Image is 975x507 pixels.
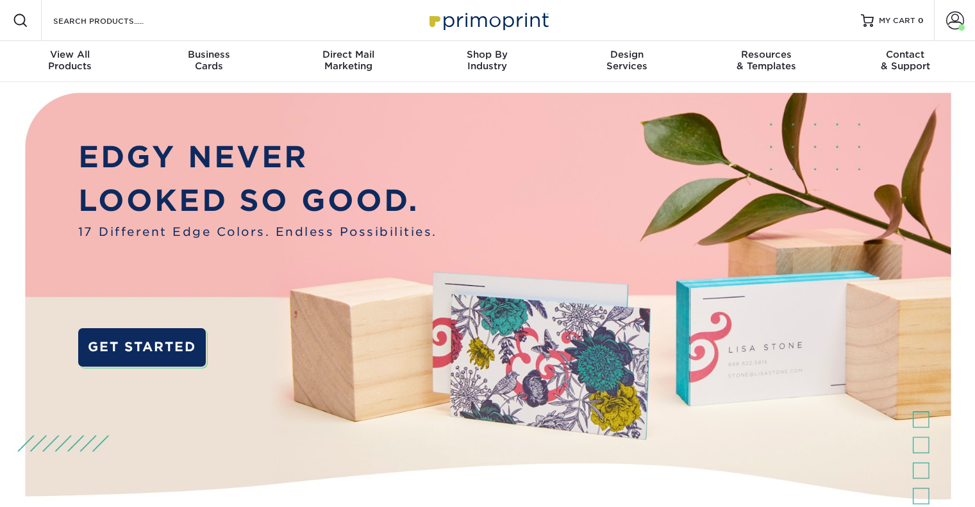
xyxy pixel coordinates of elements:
span: Direct Mail [279,49,418,60]
a: GET STARTED [78,328,206,367]
span: Design [557,49,696,60]
a: Contact& Support [836,41,975,82]
div: Cards [139,49,278,72]
span: 17 Different Edge Colors. Endless Possibilities. [78,223,437,240]
input: SEARCH PRODUCTS..... [52,13,177,28]
span: Shop By [418,49,557,60]
a: Shop ByIndustry [418,41,557,82]
a: Resources& Templates [696,41,835,82]
span: Contact [836,49,975,60]
span: MY CART [879,15,915,26]
p: LOOKED SO GOOD. [78,179,437,222]
p: EDGY NEVER [78,135,437,179]
span: 0 [918,16,924,25]
a: BusinessCards [139,41,278,82]
a: DesignServices [557,41,696,82]
div: Marketing [279,49,418,72]
a: Direct MailMarketing [279,41,418,82]
span: Business [139,49,278,60]
div: Services [557,49,696,72]
img: Primoprint [424,6,552,34]
div: & Support [836,49,975,72]
div: & Templates [696,49,835,72]
div: Industry [418,49,557,72]
span: Resources [696,49,835,60]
